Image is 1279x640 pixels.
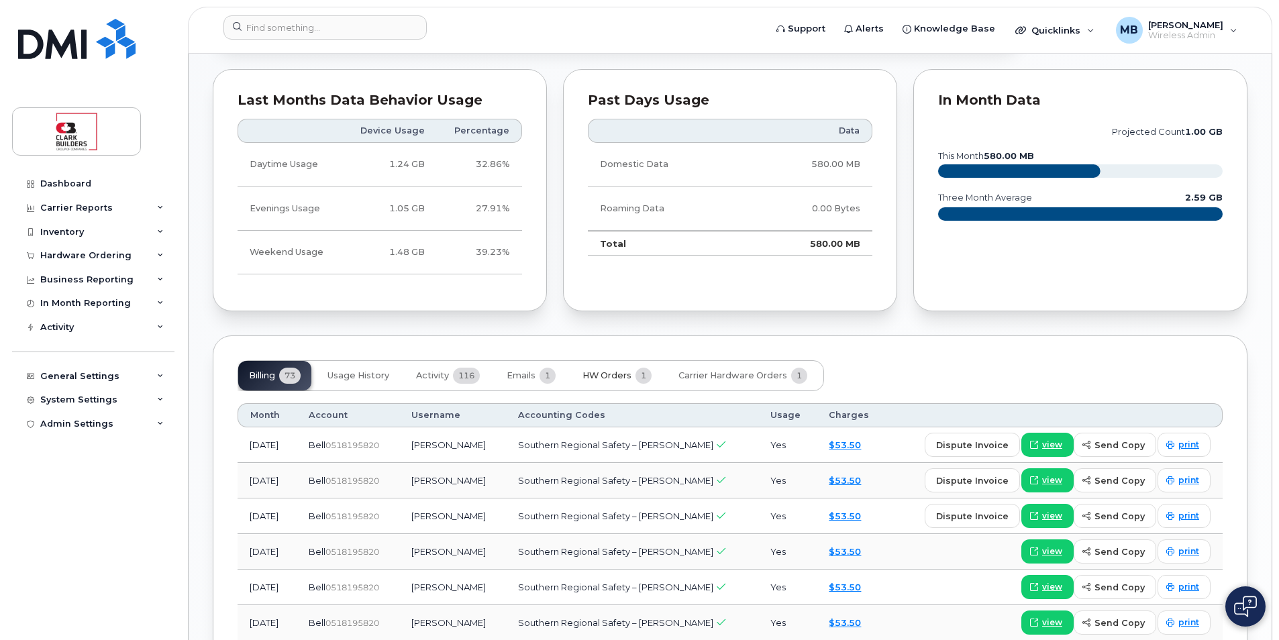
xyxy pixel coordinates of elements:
[767,15,835,42] a: Support
[1021,575,1074,599] a: view
[1042,581,1062,593] span: view
[238,427,297,463] td: [DATE]
[936,439,1009,451] span: dispute invoice
[518,546,713,557] span: Southern Regional Safety – [PERSON_NAME]
[342,119,437,143] th: Device Usage
[925,504,1020,528] button: dispute invoice
[238,534,297,570] td: [DATE]
[829,475,861,486] a: $53.50
[1042,617,1062,629] span: view
[678,370,787,381] span: Carrier Hardware Orders
[746,231,872,256] td: 580.00 MB
[1094,474,1145,487] span: send copy
[1158,504,1211,528] a: print
[453,368,480,384] span: 116
[309,475,325,486] span: Bell
[399,534,506,570] td: [PERSON_NAME]
[582,370,631,381] span: HW Orders
[1021,504,1074,528] a: view
[1094,617,1145,629] span: send copy
[325,440,379,450] span: 0518195820
[1178,545,1199,557] span: print
[1031,25,1080,36] span: Quicklinks
[327,370,389,381] span: Usage History
[829,439,861,450] a: $53.50
[938,94,1223,107] div: In Month Data
[1042,545,1062,557] span: view
[1178,439,1199,451] span: print
[540,368,556,384] span: 1
[829,617,861,628] a: $53.50
[1234,596,1257,617] img: Open chat
[829,582,861,592] a: $53.50
[399,427,506,463] td: [PERSON_NAME]
[342,231,437,274] td: 1.48 GB
[1074,610,1156,635] button: send copy
[1042,474,1062,486] span: view
[1094,439,1145,451] span: send copy
[758,570,817,605] td: Yes
[758,463,817,498] td: Yes
[1185,127,1223,137] tspan: 1.00 GB
[399,498,506,534] td: [PERSON_NAME]
[399,403,506,427] th: Username
[437,119,522,143] th: Percentage
[1094,581,1145,594] span: send copy
[325,547,379,557] span: 0518195820
[835,15,893,42] a: Alerts
[238,463,297,498] td: [DATE]
[1074,433,1156,457] button: send copy
[758,427,817,463] td: Yes
[238,143,342,186] td: Daytime Usage
[238,231,342,274] td: Weekend Usage
[1094,510,1145,523] span: send copy
[309,439,325,450] span: Bell
[309,511,325,521] span: Bell
[238,498,297,534] td: [DATE]
[937,193,1032,203] text: three month average
[829,511,861,521] a: $53.50
[758,403,817,427] th: Usage
[856,22,884,36] span: Alerts
[588,231,746,256] td: Total
[325,582,379,592] span: 0518195820
[1158,468,1211,492] a: print
[1042,439,1062,451] span: view
[238,187,342,231] td: Evenings Usage
[309,617,325,628] span: Bell
[1074,504,1156,528] button: send copy
[342,187,437,231] td: 1.05 GB
[937,151,1034,161] text: this month
[746,119,872,143] th: Data
[936,510,1009,523] span: dispute invoice
[223,15,427,40] input: Find something...
[588,94,872,107] div: Past Days Usage
[325,511,379,521] span: 0518195820
[1074,575,1156,599] button: send copy
[1107,17,1247,44] div: Matthew Buttrey
[518,582,713,592] span: Southern Regional Safety – [PERSON_NAME]
[309,582,325,592] span: Bell
[325,618,379,628] span: 0518195820
[746,143,872,186] td: 580.00 MB
[238,570,297,605] td: [DATE]
[1178,474,1199,486] span: print
[588,143,746,186] td: Domestic Data
[925,468,1020,492] button: dispute invoice
[1021,539,1074,564] a: view
[893,15,1005,42] a: Knowledge Base
[1094,545,1145,558] span: send copy
[1074,539,1156,564] button: send copy
[416,370,449,381] span: Activity
[1158,539,1211,564] a: print
[437,143,522,186] td: 32.86%
[238,231,522,274] tr: Friday from 6:00pm to Monday 8:00am
[1021,433,1074,457] a: view
[1178,617,1199,629] span: print
[399,570,506,605] td: [PERSON_NAME]
[1178,510,1199,522] span: print
[506,403,758,427] th: Accounting Codes
[518,475,713,486] span: Southern Regional Safety – [PERSON_NAME]
[746,187,872,231] td: 0.00 Bytes
[1074,468,1156,492] button: send copy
